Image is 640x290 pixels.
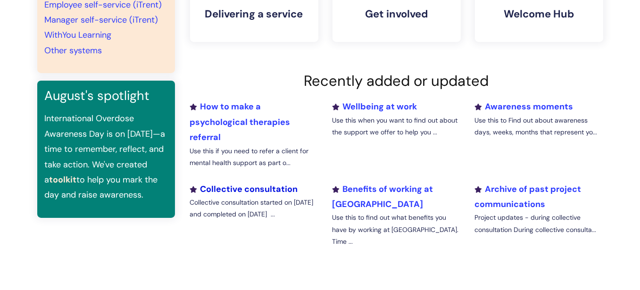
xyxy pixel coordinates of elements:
[50,174,77,185] a: toolkit
[190,183,298,195] a: Collective consultation
[482,8,596,20] h4: Welcome Hub
[198,8,311,20] h4: Delivering a service
[332,183,433,210] a: Benefits of working at [GEOGRAPHIC_DATA]
[474,101,573,112] a: Awareness moments
[190,145,318,169] p: Use this if you need to refer a client for mental health support as part o...
[474,183,581,210] a: Archive of past project communications
[45,29,112,41] a: WithYou Learning
[474,115,603,138] p: Use this to Find out about awareness days, weeks, months that represent yo...
[45,111,167,202] p: International Overdose Awareness Day is on [DATE]—a time to remember, reflect, and take action. W...
[45,45,102,56] a: Other systems
[340,8,453,20] h4: Get involved
[190,72,603,90] h2: Recently added or updated
[332,101,417,112] a: Wellbeing at work
[45,14,158,25] a: Manager self-service (iTrent)
[332,115,460,138] p: Use this when you want to find out about the support we offer to help you ...
[190,197,318,220] p: Collective consultation started on [DATE] and completed on [DATE] ...
[332,212,460,248] p: Use this to find out what benefits you have by working at [GEOGRAPHIC_DATA]. Time ...
[45,88,167,103] h3: August's spotlight
[474,212,603,235] p: Project updates - during collective consultation During collective consulta...
[190,101,291,143] a: How to make a psychological therapies referral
